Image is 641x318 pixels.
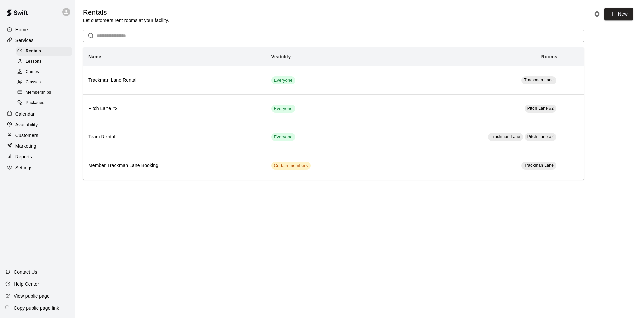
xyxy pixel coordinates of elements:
[15,26,28,33] p: Home
[5,120,70,130] a: Availability
[16,57,72,66] div: Lessons
[83,17,169,24] p: Let customers rent rooms at your facility.
[16,67,72,77] div: Camps
[88,133,261,141] h6: Team Rental
[16,88,75,98] a: Memberships
[271,77,295,84] span: Everyone
[16,56,75,67] a: Lessons
[26,100,44,106] span: Packages
[88,54,101,59] b: Name
[16,78,72,87] div: Classes
[271,54,291,59] b: Visibility
[16,47,72,56] div: Rentals
[592,9,602,19] button: Rental settings
[5,109,70,119] a: Calendar
[83,47,584,180] table: simple table
[491,134,520,139] span: Trackman Lane
[16,67,75,77] a: Camps
[14,281,39,287] p: Help Center
[527,106,554,111] span: Pitch Lane #2
[5,130,70,140] a: Customers
[271,76,295,84] div: This service is visible to all of your customers
[271,106,295,112] span: Everyone
[271,133,295,141] div: This service is visible to all of your customers
[15,153,32,160] p: Reports
[15,121,38,128] p: Availability
[527,134,554,139] span: Pitch Lane #2
[16,98,75,108] a: Packages
[15,164,33,171] p: Settings
[26,79,41,86] span: Classes
[15,37,34,44] p: Services
[88,162,261,169] h6: Member Trackman Lane Booking
[271,163,311,169] span: Certain members
[271,105,295,113] div: This service is visible to all of your customers
[26,89,51,96] span: Memberships
[83,8,169,17] h5: Rentals
[5,163,70,173] a: Settings
[15,132,38,139] p: Customers
[26,58,42,65] span: Lessons
[15,111,35,117] p: Calendar
[14,293,50,299] p: View public page
[524,78,554,82] span: Trackman Lane
[16,98,72,108] div: Packages
[14,305,59,311] p: Copy public page link
[5,141,70,151] a: Marketing
[26,48,41,55] span: Rentals
[271,134,295,140] span: Everyone
[88,105,261,112] h6: Pitch Lane #2
[88,77,261,84] h6: Trackman Lane Rental
[16,88,72,97] div: Memberships
[14,269,37,275] p: Contact Us
[5,25,70,35] a: Home
[524,163,554,168] span: Trackman Lane
[16,46,75,56] a: Rentals
[15,143,36,149] p: Marketing
[541,54,557,59] b: Rooms
[5,35,70,45] a: Services
[5,152,70,162] a: Reports
[26,69,39,75] span: Camps
[271,162,311,170] div: This service is visible to only customers with certain memberships. Check the service pricing for...
[16,77,75,88] a: Classes
[604,8,633,20] a: New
